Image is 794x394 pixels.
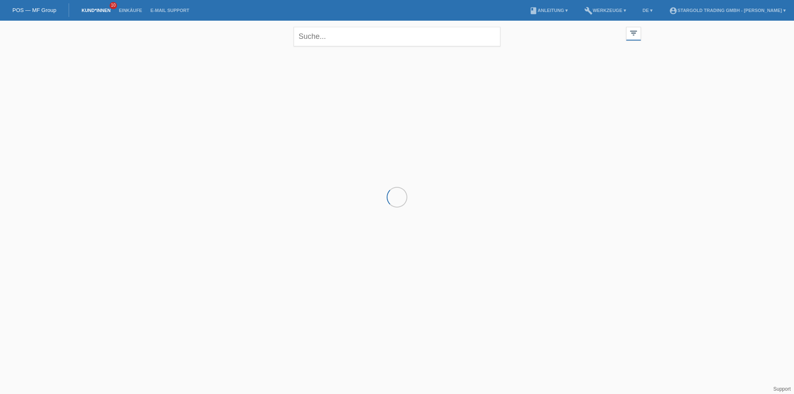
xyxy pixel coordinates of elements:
a: POS — MF Group [12,7,56,13]
a: E-Mail Support [146,8,194,13]
a: DE ▾ [639,8,657,13]
i: filter_list [629,29,638,38]
a: Support [773,386,791,392]
i: account_circle [669,7,677,15]
a: Einkäufe [115,8,146,13]
input: Suche... [294,27,500,46]
i: book [529,7,538,15]
a: account_circleStargold Trading GmbH - [PERSON_NAME] ▾ [665,8,790,13]
span: 10 [110,2,117,9]
i: build [584,7,593,15]
a: buildWerkzeuge ▾ [580,8,630,13]
a: bookAnleitung ▾ [525,8,572,13]
a: Kund*innen [77,8,115,13]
